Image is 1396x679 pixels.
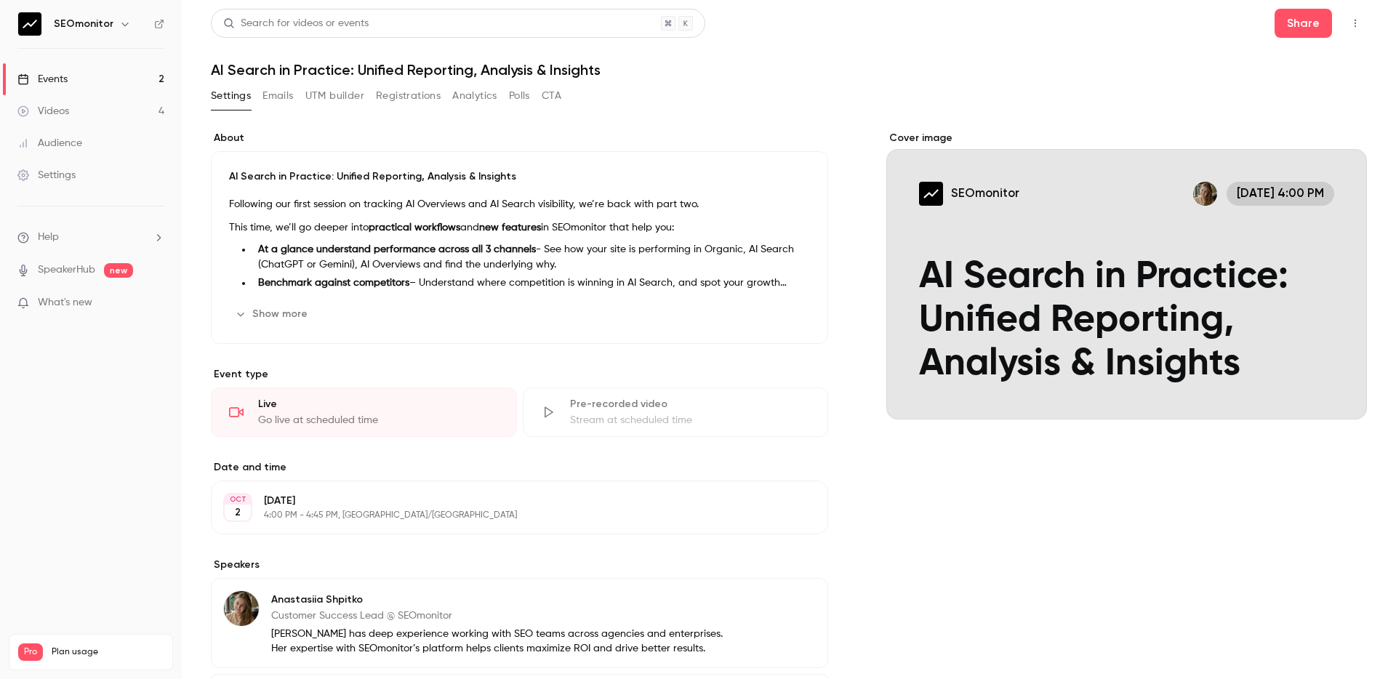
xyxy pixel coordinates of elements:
img: SEOmonitor [18,12,41,36]
p: Customer Success Lead @ SEOmonitor [271,608,734,623]
button: Emails [262,84,293,108]
div: LiveGo live at scheduled time [211,387,517,437]
button: Analytics [452,84,497,108]
p: Anastasiia Shpitko [271,592,734,607]
p: Event type [211,367,828,382]
div: Settings [17,168,76,182]
span: What's new [38,295,92,310]
span: Plan usage [52,646,164,658]
strong: Benchmark against competitors [258,278,409,288]
strong: new features [479,222,541,233]
div: Live [258,397,499,411]
img: Anastasiia Shpitko [224,591,259,626]
span: new [104,263,133,278]
strong: practical workflows [369,222,460,233]
span: Help [38,230,59,245]
label: Speakers [211,558,828,572]
li: – Understand where competition is winning in AI Search, and spot your growth opportunities. [252,276,810,291]
div: OCT [225,494,251,505]
button: Registrations [376,84,441,108]
p: [DATE] [264,494,751,508]
h1: AI Search in Practice: Unified Reporting, Analysis & Insights [211,61,1367,79]
div: Go live at scheduled time [258,413,499,427]
button: Show more [229,302,316,326]
li: - See how your site is performing in Organic, AI Search (ChatGPT or Gemini), AI Overviews and fin... [252,242,810,273]
div: Search for videos or events [223,16,369,31]
label: About [211,131,828,145]
li: help-dropdown-opener [17,230,164,245]
p: [PERSON_NAME] has deep experience working with SEO teams across agencies and enterprises. Her exp... [271,627,734,656]
div: Events [17,72,68,87]
p: This time, we’ll go deeper into and in SEOmonitor that help you: [229,219,810,236]
p: Following our first session on tracking AI Overviews and AI Search visibility, we’re back with pa... [229,196,810,213]
p: 4:00 PM - 4:45 PM, [GEOGRAPHIC_DATA]/[GEOGRAPHIC_DATA] [264,510,751,521]
button: CTA [542,84,561,108]
button: Settings [211,84,251,108]
div: Pre-recorded videoStream at scheduled time [523,387,829,437]
button: Share [1275,9,1332,38]
section: Cover image [886,131,1367,419]
p: 2 [235,505,241,520]
a: SpeakerHub [38,262,95,278]
div: Pre-recorded video [570,397,811,411]
label: Date and time [211,460,828,475]
h6: SEOmonitor [54,17,113,31]
button: UTM builder [305,84,364,108]
p: AI Search in Practice: Unified Reporting, Analysis & Insights [229,169,810,184]
div: Anastasiia ShpitkoAnastasiia ShpitkoCustomer Success Lead @ SEOmonitor[PERSON_NAME] has deep expe... [211,578,828,668]
div: Stream at scheduled time [570,413,811,427]
iframe: Noticeable Trigger [147,297,164,310]
strong: At a glance understand performance across all 3 channels [258,244,536,254]
div: Audience [17,136,82,150]
div: Videos [17,104,69,118]
button: Polls [509,84,530,108]
span: Pro [18,643,43,661]
label: Cover image [886,131,1367,145]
